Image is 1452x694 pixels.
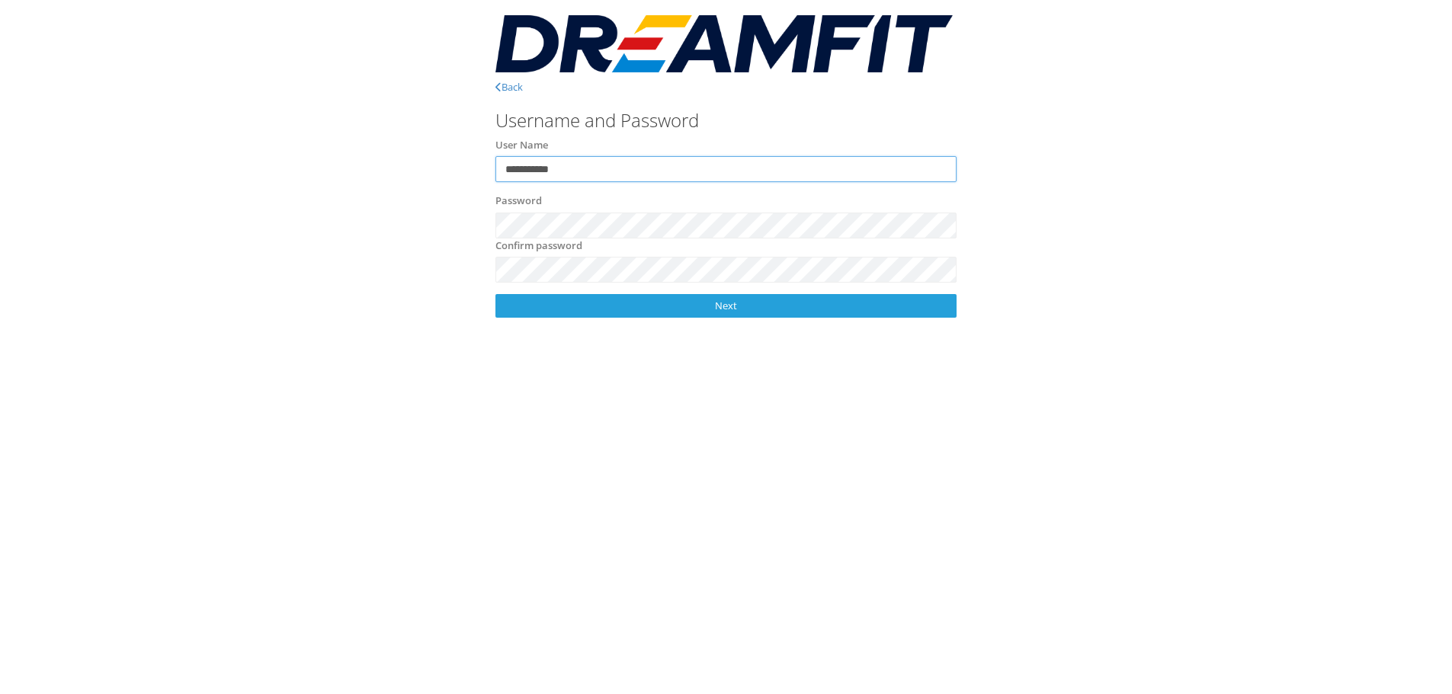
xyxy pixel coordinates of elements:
[495,138,548,153] label: User Name
[495,238,582,254] label: Confirm password
[495,294,957,318] a: Next
[495,15,953,72] img: DreamFit_RGB.png
[495,80,523,94] a: Back
[495,110,957,130] h3: Username and Password
[495,193,542,209] label: Password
